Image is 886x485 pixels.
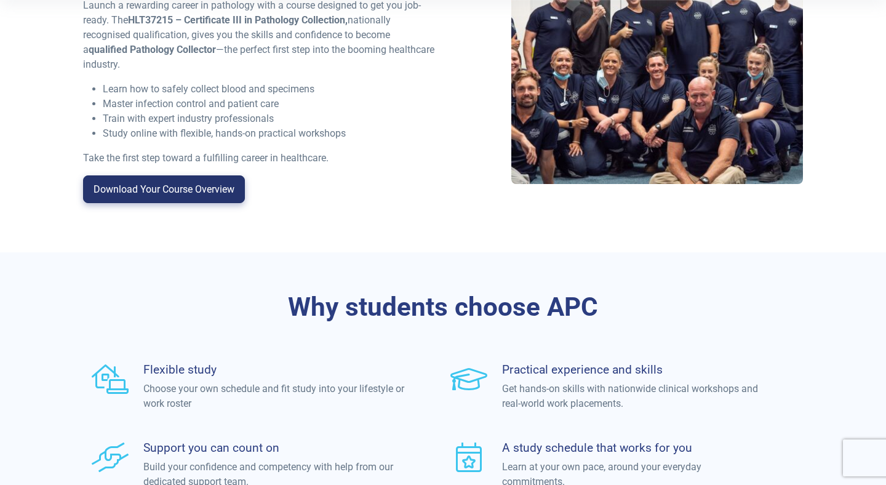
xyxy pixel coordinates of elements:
[83,175,245,204] a: Download Your Course Overview
[83,151,436,166] p: Take the first step toward a fulfilling career in healthcare.
[103,97,436,111] li: Master infection control and patient care
[89,44,216,55] strong: qualified Pathology Collector
[103,111,436,126] li: Train with expert industry professionals
[103,82,436,97] li: Learn how to safely collect blood and specimens
[502,363,765,377] h4: Practical experience and skills
[143,382,406,411] p: Choose your own schedule and fit study into your lifestyle or work roster
[502,441,765,455] h4: A study schedule that works for you
[143,363,406,377] h4: Flexible study
[83,292,803,323] h3: Why students choose APC
[103,126,436,141] li: Study online with flexible, hands-on practical workshops
[128,14,348,26] strong: HLT37215 – Certificate III in Pathology Collection,
[143,441,406,455] h4: Support you can count on
[502,382,765,411] p: Get hands-on skills with nationwide clinical workshops and real-world work placements.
